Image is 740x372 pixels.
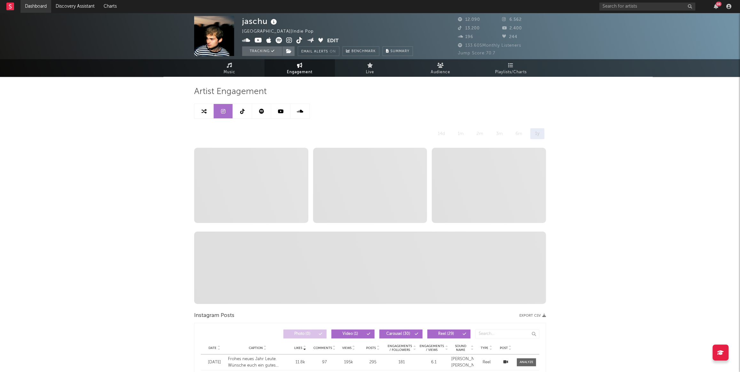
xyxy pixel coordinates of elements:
span: Type [481,346,488,350]
div: [DATE] [204,359,225,366]
span: Engagements / Followers [387,344,412,352]
span: Engagement [287,68,312,76]
a: Benchmark [342,46,379,56]
span: Likes [294,346,302,350]
span: 196 [458,35,473,39]
button: Edit [327,37,339,45]
span: Views [342,346,351,350]
span: 6.562 [502,18,522,22]
div: 6m [511,128,527,139]
span: 133.605 Monthly Listeners [458,44,521,48]
span: Live [366,68,374,76]
div: 3m [491,128,508,139]
span: Reel ( 29 ) [431,332,461,336]
div: 14d [433,128,450,139]
span: Posts [366,346,376,350]
span: 12.090 [458,18,480,22]
div: Reel [477,359,496,366]
div: Frohes neues Jahr Leute. Wünsche euch ein gutes Jahr<3 Jetzt noch [PERSON_NAME] bis zum Release:)... [228,356,287,368]
div: [PERSON_NAME] [PERSON_NAME] [451,356,474,368]
a: Music [194,59,264,77]
button: Reel(29) [427,329,470,338]
span: 13.200 [458,26,480,30]
button: Summary [382,46,413,56]
span: 244 [502,35,517,39]
button: Tracking [242,46,282,56]
a: Playlists/Charts [476,59,546,77]
div: 6.1 [419,359,448,366]
span: Instagram Posts [194,312,234,320]
span: Date [209,346,216,350]
span: Post [500,346,508,350]
span: Music [224,68,235,76]
div: jaschu [242,16,279,27]
div: 181 [387,359,416,366]
button: Video(1) [331,329,374,338]
span: Artist Engagement [194,88,267,96]
div: 1m [453,128,468,139]
a: Live [335,59,405,77]
button: 98 [714,4,718,9]
span: Video ( 1 ) [335,332,365,336]
div: 295 [362,359,384,366]
button: Carousel(30) [379,329,422,338]
span: Carousel ( 30 ) [383,332,413,336]
span: Photo ( 0 ) [287,332,317,336]
button: Photo(0) [283,329,327,338]
div: 11.8k [290,359,310,366]
button: Export CSV [519,314,546,318]
div: 98 [716,2,721,6]
span: Comments [313,346,332,350]
span: 2.400 [502,26,522,30]
em: On [330,50,336,53]
input: Search... [475,329,539,338]
span: Summary [390,50,409,53]
div: [GEOGRAPHIC_DATA] | Indie Pop [242,28,321,36]
span: Engagements / Views [419,344,444,352]
div: 195k [339,359,358,366]
span: Jump Score: 70.7 [458,51,495,55]
div: 1y [530,128,544,139]
span: Playlists/Charts [495,68,527,76]
span: Audience [431,68,450,76]
a: Engagement [264,59,335,77]
a: Audience [405,59,476,77]
div: 2m [472,128,488,139]
span: Benchmark [351,48,376,55]
div: 97 [313,359,335,366]
input: Search for artists [599,3,695,11]
span: Caption [248,346,263,350]
span: Sound Name [451,344,470,352]
button: Email AlertsOn [298,46,339,56]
